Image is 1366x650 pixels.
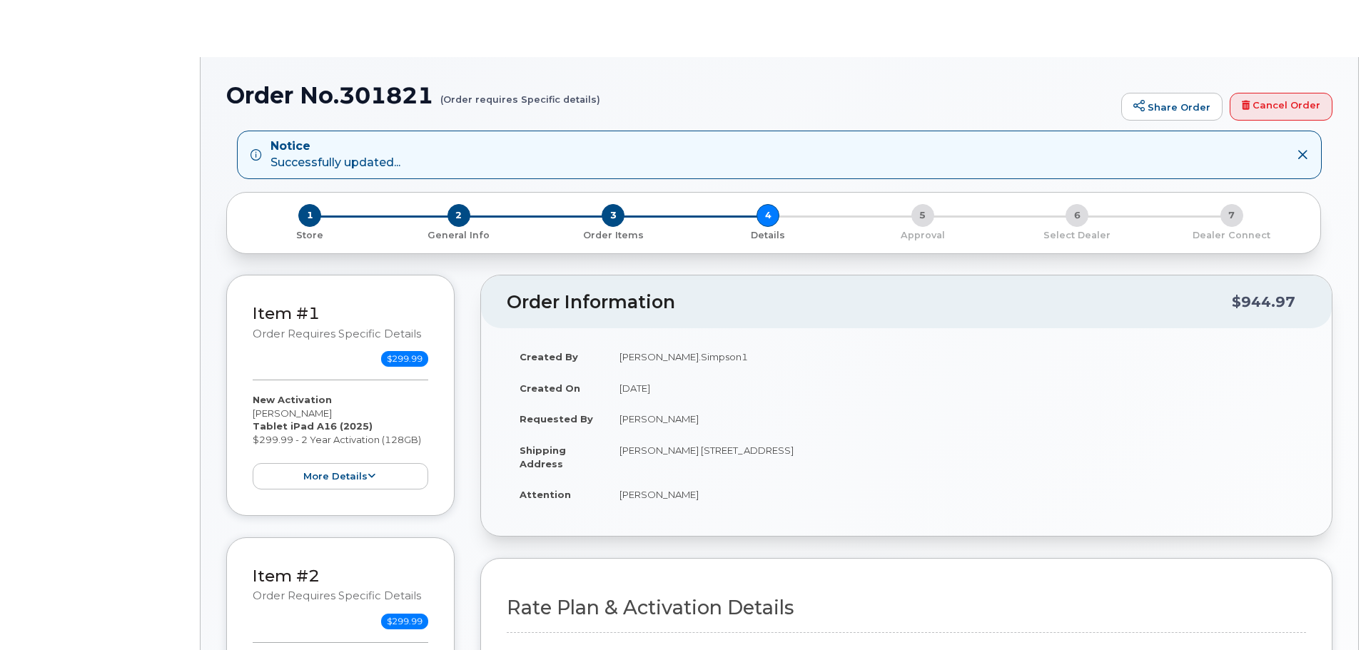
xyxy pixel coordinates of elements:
[607,372,1306,404] td: [DATE]
[536,227,691,242] a: 3 Order Items
[298,204,321,227] span: 1
[507,293,1232,313] h2: Order Information
[520,489,571,500] strong: Attention
[253,420,373,432] strong: Tablet iPad A16 (2025)
[1230,93,1332,121] a: Cancel Order
[602,204,624,227] span: 3
[382,227,537,242] a: 2 General Info
[253,327,421,340] small: Order requires Specific details
[607,403,1306,435] td: [PERSON_NAME]
[381,614,428,629] span: $299.99
[226,83,1114,108] h1: Order No.301821
[270,138,400,155] strong: Notice
[270,138,400,171] div: Successfully updated...
[253,303,320,323] a: Item #1
[607,341,1306,372] td: [PERSON_NAME].Simpson1
[447,204,470,227] span: 2
[253,566,320,586] a: Item #2
[507,597,1306,619] h2: Rate Plan & Activation Details
[440,83,600,105] small: (Order requires Specific details)
[520,351,578,362] strong: Created By
[253,394,332,405] strong: New Activation
[381,351,428,367] span: $299.99
[607,479,1306,510] td: [PERSON_NAME]
[520,413,593,425] strong: Requested By
[542,229,685,242] p: Order Items
[520,445,566,469] strong: Shipping Address
[607,435,1306,479] td: [PERSON_NAME] [STREET_ADDRESS]
[244,229,376,242] p: Store
[520,382,580,394] strong: Created On
[1232,288,1295,315] div: $944.97
[253,589,421,602] small: Order requires Specific details
[253,463,428,489] button: more details
[238,227,382,242] a: 1 Store
[253,393,428,489] div: [PERSON_NAME] $299.99 - 2 Year Activation (128GB)
[1121,93,1223,121] a: Share Order
[388,229,531,242] p: General Info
